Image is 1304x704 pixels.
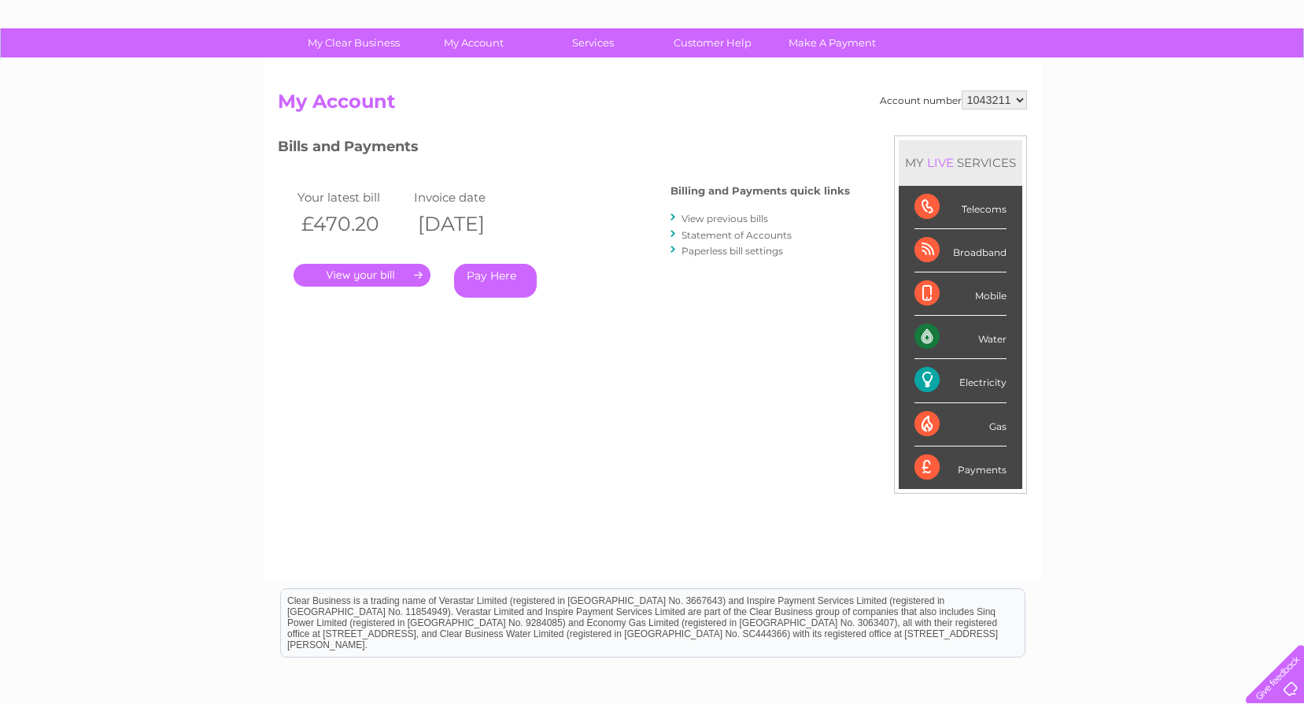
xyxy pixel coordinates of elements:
[1027,67,1057,79] a: Water
[682,213,768,224] a: View previous bills
[682,229,792,241] a: Statement of Accounts
[278,91,1027,120] h2: My Account
[914,272,1007,316] div: Mobile
[1199,67,1238,79] a: Contact
[670,185,850,197] h4: Billing and Payments quick links
[1252,67,1289,79] a: Log out
[914,403,1007,446] div: Gas
[1167,67,1190,79] a: Blog
[1066,67,1101,79] a: Energy
[914,229,1007,272] div: Broadband
[454,264,537,298] a: Pay Here
[408,28,538,57] a: My Account
[294,208,411,240] th: £470.20
[281,9,1025,76] div: Clear Business is a trading name of Verastar Limited (registered in [GEOGRAPHIC_DATA] No. 3667643...
[410,187,527,208] td: Invoice date
[1110,67,1158,79] a: Telecoms
[294,187,411,208] td: Your latest bill
[410,208,527,240] th: [DATE]
[278,135,850,163] h3: Bills and Payments
[914,316,1007,359] div: Water
[648,28,778,57] a: Customer Help
[682,245,783,257] a: Paperless bill settings
[767,28,897,57] a: Make A Payment
[880,91,1027,109] div: Account number
[294,264,430,287] a: .
[924,155,957,170] div: LIVE
[914,186,1007,229] div: Telecoms
[289,28,419,57] a: My Clear Business
[528,28,658,57] a: Services
[899,140,1022,185] div: MY SERVICES
[46,41,126,89] img: logo.png
[1007,8,1116,28] a: 0333 014 3131
[914,359,1007,402] div: Electricity
[914,446,1007,489] div: Payments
